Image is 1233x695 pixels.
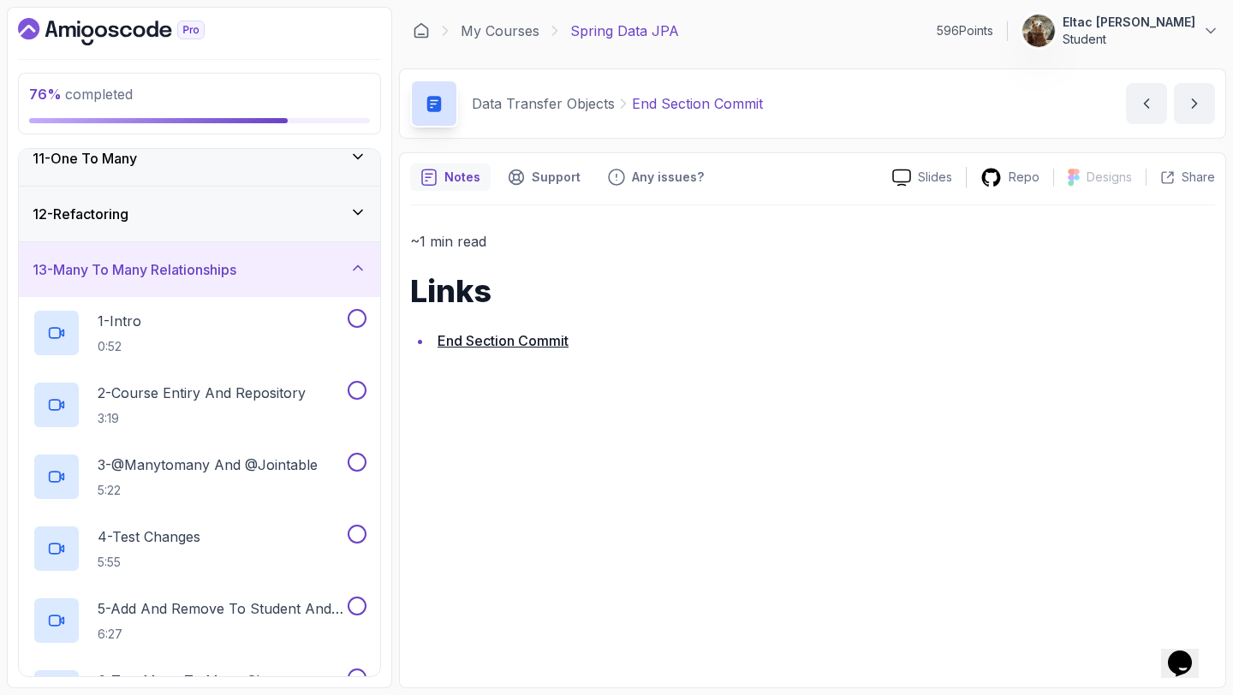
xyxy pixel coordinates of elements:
[18,18,244,45] a: Dashboard
[1146,169,1215,186] button: Share
[19,131,380,186] button: 11-One To Many
[1174,83,1215,124] button: next content
[33,381,366,429] button: 2-Course Entiry And Repository3:19
[632,93,763,114] p: End Section Commit
[1161,627,1216,678] iframe: chat widget
[33,309,366,357] button: 1-Intro0:52
[413,22,430,39] a: Dashboard
[1022,15,1055,47] img: user profile image
[33,259,236,280] h3: 13 - Many To Many Relationships
[98,670,303,691] p: 6 - Test Many To Many Changes
[1063,31,1195,48] p: Student
[98,410,306,427] p: 3:19
[1009,169,1039,186] p: Repo
[98,454,318,475] p: 3 - @Manytomany And @Jointable
[29,86,133,103] span: completed
[29,86,62,103] span: 76 %
[19,242,380,297] button: 13-Many To Many Relationships
[19,187,380,241] button: 12-Refactoring
[410,229,1215,253] p: ~1 min read
[410,274,1215,308] h1: Links
[98,626,344,643] p: 6:27
[532,169,581,186] p: Support
[33,204,128,224] h3: 12 - Refactoring
[98,526,200,547] p: 4 - Test Changes
[937,22,993,39] p: 596 Points
[1022,14,1219,48] button: user profile imageEltac [PERSON_NAME]Student
[33,525,366,573] button: 4-Test Changes5:55
[33,453,366,501] button: 3-@Manytomany And @Jointable5:22
[497,163,591,191] button: Support button
[598,163,714,191] button: Feedback button
[1087,169,1132,186] p: Designs
[410,163,491,191] button: notes button
[1063,14,1195,31] p: Eltac [PERSON_NAME]
[472,93,615,114] p: Data Transfer Objects
[1182,169,1215,186] p: Share
[98,598,344,619] p: 5 - Add And Remove To Student And Course Sets
[98,311,141,331] p: 1 - Intro
[1126,83,1167,124] button: previous content
[918,169,952,186] p: Slides
[33,597,366,645] button: 5-Add And Remove To Student And Course Sets6:27
[879,169,966,187] a: Slides
[444,169,480,186] p: Notes
[98,482,318,499] p: 5:22
[967,167,1053,188] a: Repo
[98,554,200,571] p: 5:55
[98,338,141,355] p: 0:52
[632,169,704,186] p: Any issues?
[98,383,306,403] p: 2 - Course Entiry And Repository
[438,332,569,349] a: End Section Commit
[33,148,137,169] h3: 11 - One To Many
[461,21,539,41] a: My Courses
[570,21,679,41] p: Spring Data JPA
